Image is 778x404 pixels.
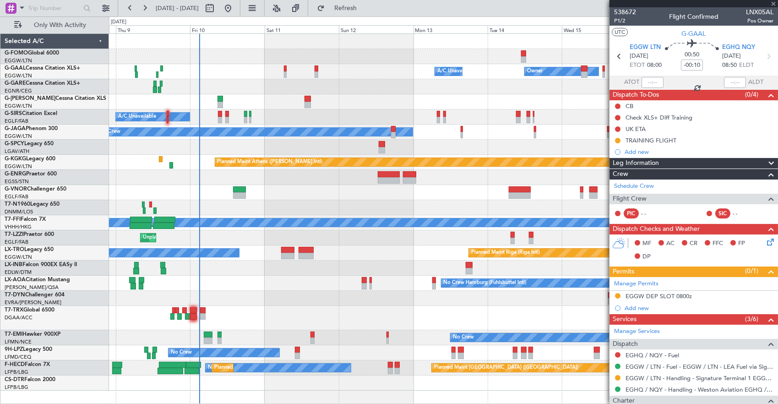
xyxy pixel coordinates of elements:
a: EGGW/LTN [5,103,32,109]
span: (3/6) [745,314,758,324]
a: G-FOMOGlobal 6000 [5,50,59,56]
a: EGGW / LTN - Handling - Signature Terminal 1 EGGW / LTN [626,374,773,382]
span: G-ENRG [5,171,26,177]
a: Manage Permits [614,279,658,289]
a: EGHQ / NQY - Handling - Weston Aviation EGHQ / NQY [626,386,773,393]
div: SIC [715,208,730,218]
div: Fri 10 [190,25,264,33]
div: UK ETA [626,125,646,133]
a: T7-LZZIPraetor 600 [5,232,54,237]
span: AC [666,239,675,248]
a: [PERSON_NAME]/QSA [5,284,59,291]
span: 538672 [614,7,636,17]
a: EVRA/[PERSON_NAME] [5,299,61,306]
span: Dispatch [613,339,638,349]
a: EGSS/STN [5,178,29,185]
a: G-JAGAPhenom 300 [5,126,58,131]
a: Manage Services [614,327,660,336]
span: CS-DTR [5,377,24,382]
span: LX-INB [5,262,22,268]
span: (0/4) [745,90,758,99]
a: G-SPCYLegacy 650 [5,141,54,147]
div: No Crew [99,125,120,139]
a: LFMD/CEQ [5,354,31,360]
a: T7-FFIFalcon 7X [5,217,46,222]
span: Pos Owner [746,17,773,25]
span: Permits [613,267,634,277]
a: G-VNORChallenger 650 [5,186,66,192]
div: Flight Confirmed [669,12,718,22]
a: G-ENRGPraetor 600 [5,171,57,177]
a: EGGW/LTN [5,163,32,170]
span: G-GAAL [682,29,706,38]
a: LX-AOACitation Mustang [5,277,70,283]
span: ELDT [739,61,754,70]
div: Planned Maint Riga (Riga Intl) [471,246,540,260]
span: Crew [613,169,628,180]
span: T7-LZZI [5,232,23,237]
span: Flight Crew [613,194,647,204]
span: (0/1) [745,266,758,276]
div: Sat 11 [265,25,339,33]
div: No Crew [171,346,192,360]
a: DNMM/LOS [5,208,33,215]
span: G-GAAL [5,66,26,71]
span: 08:50 [722,61,737,70]
span: Only With Activity [24,22,97,28]
a: EGLF/FAB [5,239,28,246]
span: Refresh [326,5,365,11]
div: Wed 15 [562,25,636,33]
span: FP [738,239,745,248]
a: EGLF/FAB [5,118,28,125]
span: LNX05AL [746,7,773,17]
span: 08:00 [647,61,662,70]
a: EGNR/CEG [5,87,32,94]
span: [DATE] - [DATE] [156,4,199,12]
button: Refresh [313,1,368,16]
a: LFPB/LBG [5,369,28,376]
a: T7-EMIHawker 900XP [5,332,60,337]
a: EGLF/FAB [5,193,28,200]
span: G-VNOR [5,186,27,192]
div: CB [626,102,633,110]
span: LX-TRO [5,247,24,252]
div: TRAINING FLIGHT [626,136,676,144]
span: T7-DYN [5,292,25,298]
span: Dispatch Checks and Weather [613,224,700,235]
span: [DATE] [722,52,741,61]
a: T7-DYNChallenger 604 [5,292,65,298]
span: G-FOMO [5,50,28,56]
a: G-SIRSCitation Excel [5,111,57,116]
div: Add new [625,304,773,312]
a: EGGW/LTN [5,254,32,261]
span: LX-AOA [5,277,26,283]
span: 9H-LPZ [5,347,23,352]
a: T7-N1960Legacy 650 [5,202,60,207]
div: Tue 14 [488,25,562,33]
span: [DATE] [630,52,648,61]
a: G-GARECessna Citation XLS+ [5,81,80,86]
a: LX-TROLegacy 650 [5,247,54,252]
a: G-KGKGLegacy 600 [5,156,55,162]
span: T7-N1960 [5,202,30,207]
span: Leg Information [613,158,659,169]
span: G-JAGA [5,126,26,131]
div: [DATE] [111,18,126,26]
span: G-GARE [5,81,26,86]
span: MF [642,239,651,248]
span: FFC [713,239,723,248]
div: Mon 13 [413,25,488,33]
a: EDLW/DTM [5,269,32,276]
a: T7-TRXGlobal 6500 [5,307,54,313]
a: VHHH/HKG [5,224,32,230]
button: Only With Activity [10,18,99,33]
div: No Crew Hamburg (Fuhlsbuttel Intl) [444,276,527,290]
input: Trip Number [28,1,81,15]
div: Check XLS+ Diff Training [626,114,692,121]
div: Planned Maint [GEOGRAPHIC_DATA] ([GEOGRAPHIC_DATA]) [434,361,578,375]
span: Services [613,314,637,325]
a: Schedule Crew [614,182,654,191]
span: T7-EMI [5,332,22,337]
a: EGGW/LTN [5,72,32,79]
a: EGHQ / NQY - Fuel [626,351,679,359]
